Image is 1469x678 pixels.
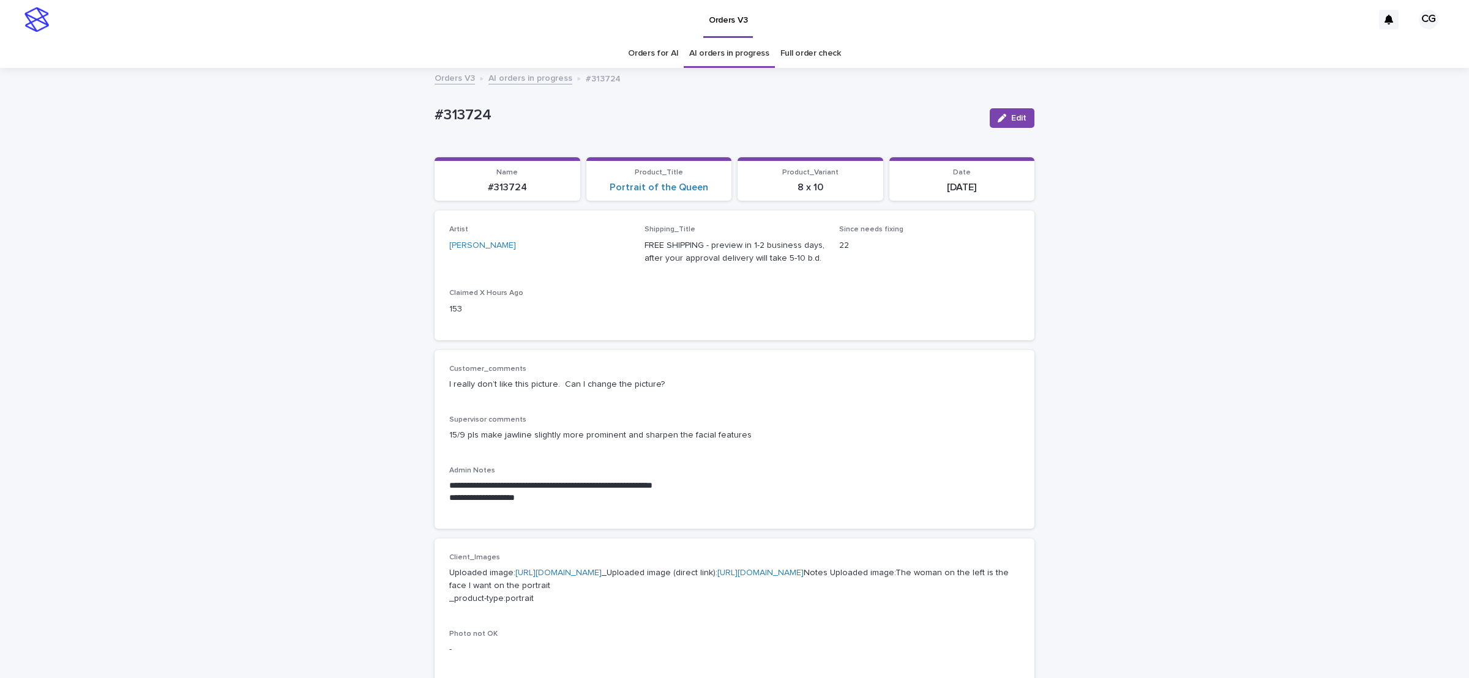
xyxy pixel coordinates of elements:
p: [DATE] [897,182,1028,193]
span: Date [953,169,971,176]
a: AI orders in progress [488,70,572,84]
span: Edit [1011,114,1026,122]
a: Full order check [780,39,841,68]
span: Since needs fixing [839,226,903,233]
p: 15/9 pls make jawline slightly more prominent and sharpen the facial features [449,429,1020,442]
a: [URL][DOMAIN_NAME] [515,568,602,577]
div: CG [1419,10,1438,29]
span: Admin Notes [449,467,495,474]
p: Uploaded image: _Uploaded image (direct link): Notes Uploaded image:The woman on the left is the ... [449,567,1020,605]
span: Product_Variant [782,169,839,176]
a: [PERSON_NAME] [449,239,516,252]
img: stacker-logo-s-only.png [24,7,49,32]
p: #313724 [442,182,573,193]
span: Shipping_Title [645,226,695,233]
a: [URL][DOMAIN_NAME] [717,568,804,577]
a: Portrait of the Queen [610,182,708,193]
span: Client_Images [449,554,500,561]
button: Edit [990,108,1034,128]
span: Name [496,169,518,176]
p: - [449,643,1020,656]
p: 153 [449,303,630,316]
span: Customer_comments [449,365,526,373]
p: FREE SHIPPING - preview in 1-2 business days, after your approval delivery will take 5-10 b.d. [645,239,825,265]
a: AI orders in progress [689,39,769,68]
p: I really don’t like this picture. Can I change the picture? [449,378,1020,391]
span: Claimed X Hours Ago [449,289,523,297]
span: Photo not OK [449,630,498,638]
a: Orders V3 [435,70,475,84]
p: #313724 [586,71,621,84]
p: 22 [839,239,1020,252]
p: 8 x 10 [745,182,876,193]
a: Orders for AI [628,39,678,68]
span: Supervisor comments [449,416,526,423]
span: Artist [449,226,468,233]
span: Product_Title [635,169,683,176]
p: #313724 [435,106,980,124]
